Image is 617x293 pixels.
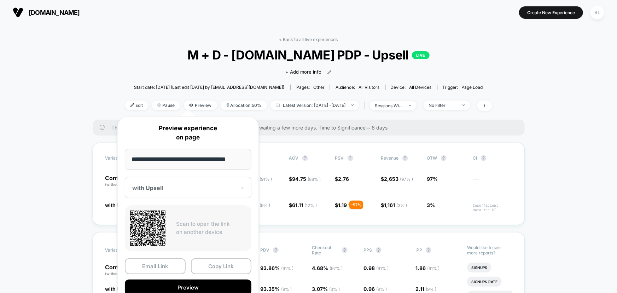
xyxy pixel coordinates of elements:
span: 2.91 % [243,176,272,182]
span: CI [473,155,512,161]
span: Edit [125,100,149,110]
span: $ [289,176,321,182]
span: $ [381,202,407,208]
span: (without changes) [105,182,137,186]
span: 93.35 % [260,286,292,292]
span: 4.68 % [312,265,343,271]
span: ( 97 % ) [330,266,343,271]
span: Variation [105,245,144,255]
span: 94.75 [292,176,321,182]
span: ( 3 % ) [330,287,340,292]
span: Preview [184,100,217,110]
img: end [409,105,411,106]
div: Trigger: [443,85,483,90]
p: Would like to see more reports? [467,245,512,255]
p: Preview experience on page [125,124,251,142]
div: BL [590,6,604,19]
button: ? [348,155,353,161]
button: ? [342,247,348,253]
button: ? [402,155,408,161]
button: [DOMAIN_NAME] [11,7,82,18]
span: with Upsell [105,202,132,208]
span: Checkout Rate [312,245,338,255]
span: ( 12 % ) [305,203,317,208]
div: Audience: [336,85,380,90]
span: ( 91 % ) [260,177,272,182]
span: AOV [289,155,299,161]
span: OTW [427,155,466,161]
button: ? [481,155,487,161]
span: Device: [385,85,437,90]
span: $ [381,176,413,182]
span: 0.98 [364,265,389,271]
span: PSV [335,155,344,161]
div: No Filter [429,103,457,108]
span: ( 97 % ) [400,177,413,182]
img: calendar [276,103,280,107]
span: PPS [364,247,372,253]
span: $ [335,176,349,182]
span: 1.86 [415,265,440,271]
span: Insufficient data for CI [473,203,512,212]
div: sessions with impression [375,103,403,108]
button: Create New Experience [519,6,583,19]
span: 2,653 [384,176,413,182]
span: There are still no statistically significant results. We recommend waiting a few more days . Time... [112,125,511,131]
span: 1.94 % [243,202,270,208]
li: Signups [467,263,491,272]
span: ( 9 % ) [426,287,436,292]
img: rebalance [226,103,229,107]
button: ? [376,247,382,253]
span: [DOMAIN_NAME] [29,9,80,16]
p: Control [105,264,150,276]
span: ( 9 % ) [260,203,270,208]
span: Allocation: 50% [221,100,267,110]
p: Scan to open the link on another device [176,220,246,236]
span: 1.19 [338,202,347,208]
img: end [157,103,161,107]
span: --- [473,177,512,187]
span: Latest Version: [DATE] - [DATE] [270,100,359,110]
img: Visually logo [13,7,23,18]
span: $ [289,202,317,208]
span: 61.11 [292,202,317,208]
span: 2.76 [338,176,349,182]
span: with Upsell [105,286,132,292]
span: + Add more info [285,69,321,76]
span: | [362,100,370,111]
span: 3.07 % [312,286,340,292]
span: 0.96 [364,286,387,292]
span: (without changes) [105,271,137,276]
span: Start date: [DATE] (Last edit [DATE] by [EMAIL_ADDRESS][DOMAIN_NAME]) [134,85,284,90]
img: edit [130,103,134,107]
span: ( 91 % ) [377,266,389,271]
span: $ [335,202,347,208]
span: 97% [427,176,438,182]
div: Pages: [296,85,325,90]
span: Revenue [381,155,399,161]
span: other [313,85,325,90]
span: ( 88 % ) [308,177,321,182]
span: IPP [415,247,422,253]
button: ? [426,247,431,253]
span: M + D - [DOMAIN_NAME] PDP - Upsell [143,47,473,62]
button: ? [273,247,279,253]
button: ? [441,155,447,161]
li: Signups Rate [467,277,502,287]
a: < Back to all live experiences [279,37,338,42]
button: ? [302,155,308,161]
span: 1,161 [384,202,407,208]
img: end [462,104,465,106]
span: ( 9 % ) [377,287,387,292]
span: 3% [427,202,435,208]
span: ( 91 % ) [427,266,440,271]
span: 2.11 [415,286,436,292]
p: LIVE [412,51,430,59]
div: - 57 % [349,201,363,209]
button: Copy Link [191,258,252,274]
span: Pause [152,100,180,110]
span: ( 9 % ) [281,287,292,292]
span: ( 91 % ) [281,266,293,271]
span: ( 3 % ) [397,203,407,208]
span: Page Load [462,85,483,90]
